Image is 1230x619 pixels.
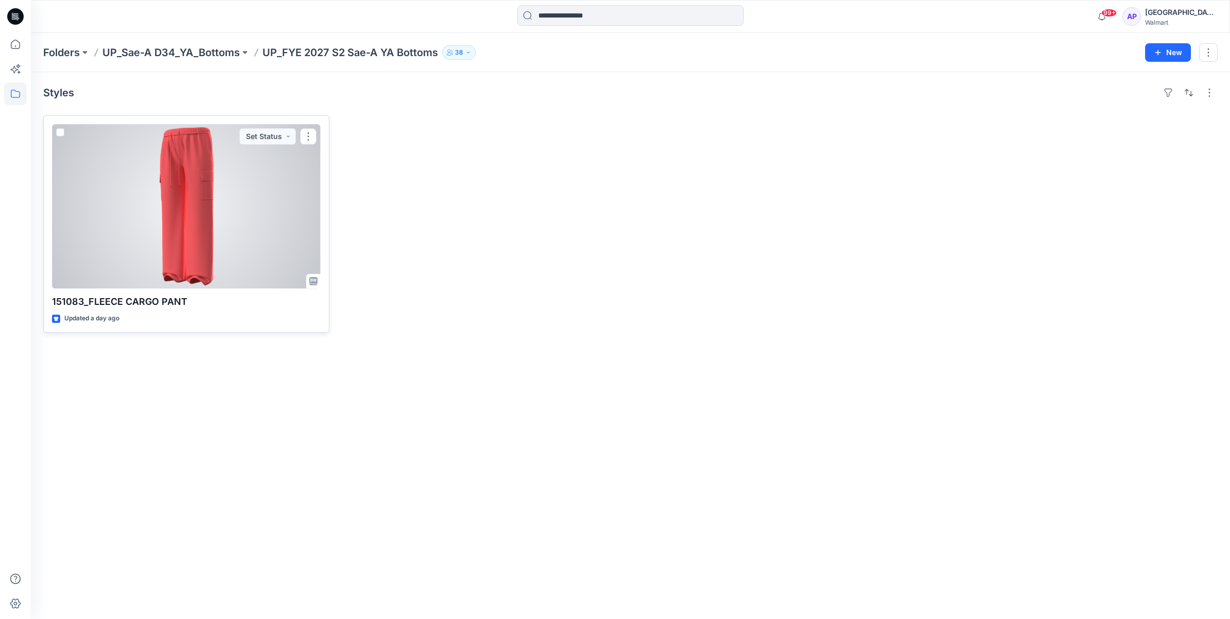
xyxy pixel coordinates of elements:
[102,45,240,60] a: UP_Sae-A D34_YA_Bottoms
[1122,7,1141,26] div: AP
[52,295,321,309] p: 151083_FLEECE CARGO PANT
[1145,43,1191,62] button: New
[1145,6,1217,19] div: [GEOGRAPHIC_DATA]
[1145,19,1217,26] div: Walmart
[64,313,119,324] p: Updated a day ago
[1101,9,1117,17] span: 99+
[43,87,74,99] h4: Styles
[262,45,438,60] p: UP_FYE 2027 S2 Sae-A YA Bottoms
[52,124,321,288] a: 151083_FLEECE CARGO PANT
[442,45,476,60] button: 38
[455,47,463,58] p: 38
[43,45,80,60] a: Folders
